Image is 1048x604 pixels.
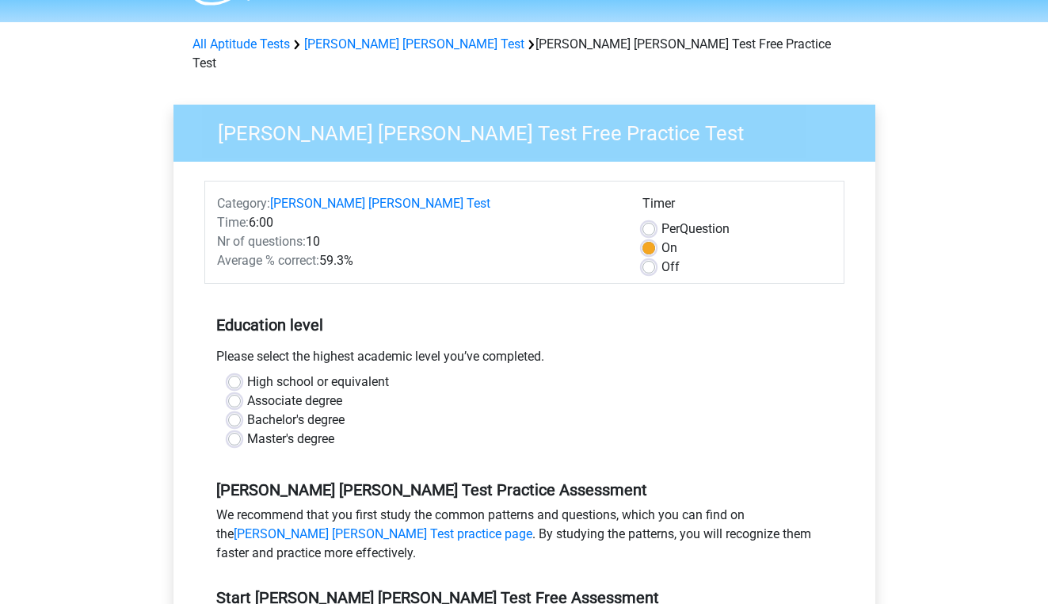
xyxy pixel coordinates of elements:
label: On [661,239,677,258]
div: 6:00 [205,213,631,232]
div: 10 [205,232,631,251]
a: [PERSON_NAME] [PERSON_NAME] Test [304,36,524,52]
h5: Education level [216,309,833,341]
div: 59.3% [205,251,631,270]
div: [PERSON_NAME] [PERSON_NAME] Test Free Practice Test [186,35,863,73]
label: Associate degree [247,392,342,411]
span: Time: [217,215,249,230]
h5: [PERSON_NAME] [PERSON_NAME] Test Practice Assessment [216,480,833,499]
label: Question [661,220,730,239]
span: Category: [217,196,270,211]
span: Per [661,221,680,236]
a: [PERSON_NAME] [PERSON_NAME] Test practice page [234,526,532,541]
div: Timer [642,194,832,220]
label: High school or equivalent [247,373,389,392]
div: Please select the highest academic level you’ve completed. [204,347,844,373]
h3: [PERSON_NAME] [PERSON_NAME] Test Free Practice Test [199,115,863,146]
label: Master's degree [247,430,334,449]
a: All Aptitude Tests [192,36,290,52]
label: Off [661,258,680,277]
span: Nr of questions: [217,234,306,249]
a: [PERSON_NAME] [PERSON_NAME] Test [270,196,490,211]
div: We recommend that you first study the common patterns and questions, which you can find on the . ... [204,506,844,569]
label: Bachelor's degree [247,411,345,430]
span: Average % correct: [217,253,319,268]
